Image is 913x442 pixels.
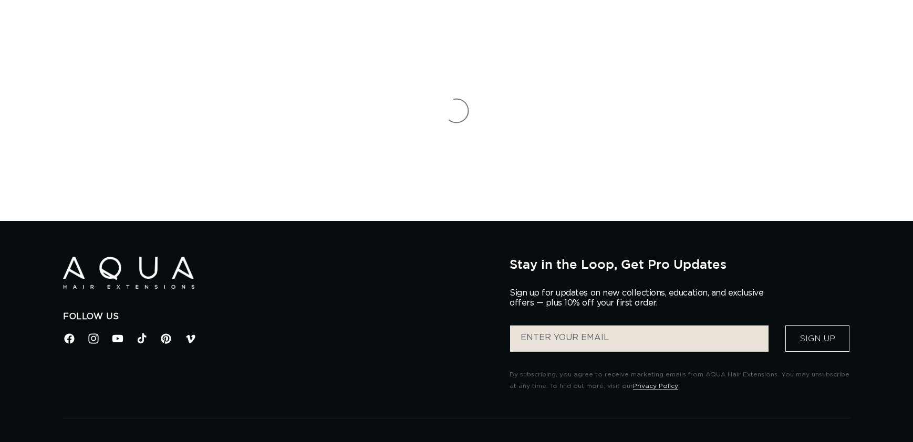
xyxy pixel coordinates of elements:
[510,369,850,392] p: By subscribing, you agree to receive marketing emails from AQUA Hair Extensions. You may unsubscr...
[633,383,678,389] a: Privacy Policy
[510,288,772,308] p: Sign up for updates on new collections, education, and exclusive offers — plus 10% off your first...
[63,257,194,289] img: Aqua Hair Extensions
[510,257,850,271] h2: Stay in the Loop, Get Pro Updates
[510,325,769,352] input: ENTER YOUR EMAIL
[785,325,849,352] button: Sign Up
[63,311,494,322] h2: Follow Us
